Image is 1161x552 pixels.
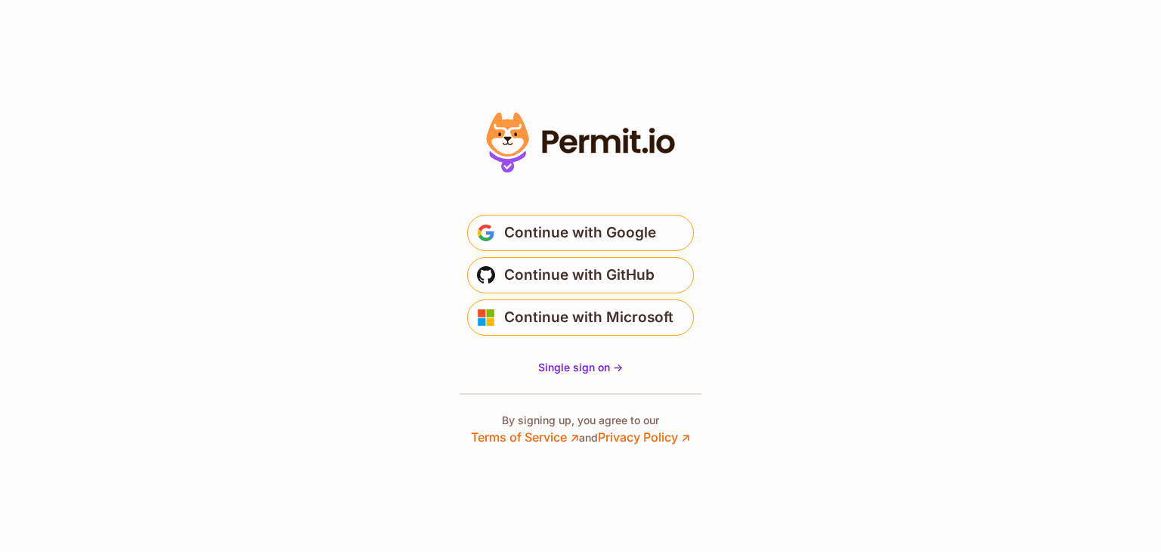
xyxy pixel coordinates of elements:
span: Continue with Microsoft [504,305,673,330]
a: Terms of Service ↗ [471,430,579,445]
a: Privacy Policy ↗ [598,430,690,445]
button: Continue with GitHub [467,257,694,293]
button: Continue with Google [467,215,694,251]
span: Continue with GitHub [504,263,655,287]
a: Single sign on -> [538,360,623,375]
p: By signing up, you agree to our and [471,413,690,446]
button: Continue with Microsoft [467,299,694,336]
span: Single sign on -> [538,361,623,374]
span: Continue with Google [504,221,656,245]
